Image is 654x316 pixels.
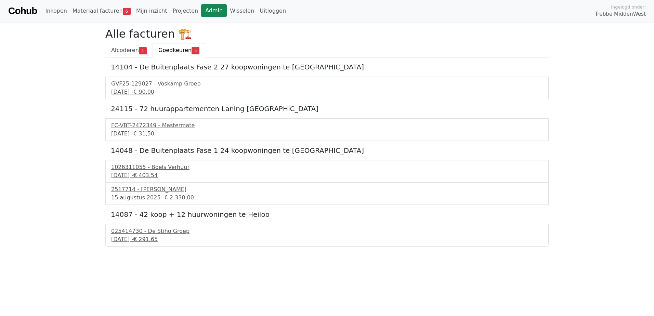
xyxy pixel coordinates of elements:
[111,63,543,71] h5: 14104 - De Buitenplaats Fase 2 27 koopwoningen te [GEOGRAPHIC_DATA]
[192,47,199,54] span: 5
[201,4,227,17] a: Admin
[111,47,139,53] span: Afcoderen
[111,130,543,138] div: [DATE] -
[170,4,201,18] a: Projecten
[111,185,543,202] a: 2517714 - [PERSON_NAME]15 augustus 2025 -€ 2.330,00
[111,88,543,96] div: [DATE] -
[111,227,543,243] a: 025414730 - De Stiho Groep[DATE] -€ 291,65
[111,146,543,155] h5: 14048 - De Buitenplaats Fase 1 24 koopwoningen te [GEOGRAPHIC_DATA]
[133,236,158,242] span: € 291,65
[123,8,131,15] span: 6
[111,194,543,202] div: 15 augustus 2025 -
[611,4,646,10] span: Ingelogd onder:
[42,4,69,18] a: Inkopen
[8,3,37,19] a: Cohub
[164,194,194,201] span: € 2.330,00
[133,4,170,18] a: Mijn inzicht
[111,121,543,130] div: FC-VBT-2472349 - Mastermate
[133,172,158,179] span: € 403,54
[111,171,543,180] div: [DATE] -
[111,105,543,113] h5: 24115 - 72 huurappartementen Laning [GEOGRAPHIC_DATA]
[111,227,543,235] div: 025414730 - De Stiho Groep
[139,47,147,54] span: 1
[133,130,154,137] span: € 31,50
[595,10,646,18] span: Trebbe MiddenWest
[111,80,543,96] a: GVF25-129027 - Voskamp Groep[DATE] -€ 90,00
[158,47,192,53] span: Goedkeuren
[111,235,543,243] div: [DATE] -
[227,4,257,18] a: Wisselen
[70,4,133,18] a: Materiaal facturen6
[257,4,289,18] a: Uitloggen
[111,121,543,138] a: FC-VBT-2472349 - Mastermate[DATE] -€ 31,50
[111,163,543,171] div: 1026311055 - Boels Verhuur
[105,27,549,40] h2: Alle facturen 🏗️
[111,163,543,180] a: 1026311055 - Boels Verhuur[DATE] -€ 403,54
[105,43,153,57] a: Afcoderen1
[111,185,543,194] div: 2517714 - [PERSON_NAME]
[153,43,205,57] a: Goedkeuren5
[111,80,543,88] div: GVF25-129027 - Voskamp Groep
[111,210,543,219] h5: 14087 - 42 koop + 12 huurwoningen te Heiloo
[133,89,154,95] span: € 90,00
